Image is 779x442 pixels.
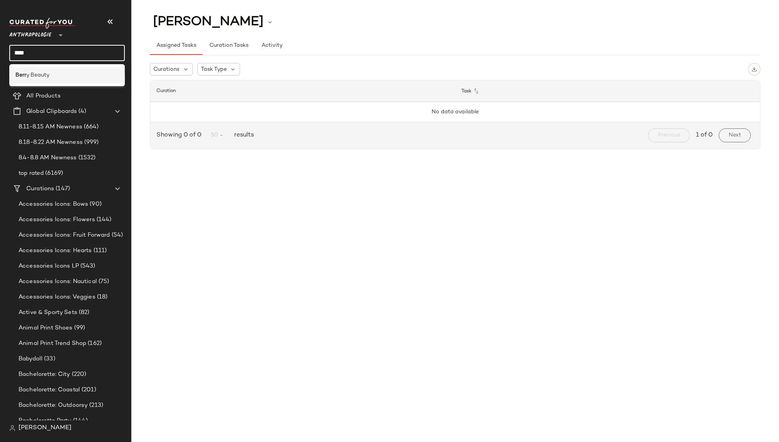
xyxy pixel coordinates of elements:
[19,215,95,224] span: Accessories Icons: Flowers
[95,293,108,302] span: (18)
[209,43,248,49] span: Curation Tasks
[92,246,107,255] span: (111)
[19,200,88,209] span: Accessories Icons: Bows
[79,262,95,271] span: (543)
[19,401,88,410] span: Bachelorette: Outdoorsy
[83,138,99,147] span: (999)
[9,26,51,40] span: Anthropologie
[19,293,95,302] span: Accessories Icons: Veggies
[231,131,254,140] span: results
[9,18,75,29] img: cfy_white_logo.C9jOOHJF.svg
[43,355,55,363] span: (33)
[73,324,85,333] span: (99)
[696,131,713,140] span: 1 of 0
[261,43,282,49] span: Activity
[153,65,179,73] span: Curations
[77,107,86,116] span: (4)
[9,425,15,431] img: svg%3e
[150,102,760,122] td: No data available
[88,200,102,209] span: (90)
[19,370,70,379] span: Bachelorette: City
[15,71,26,79] b: Berr
[19,277,97,286] span: Accessories Icons: Nautical
[19,339,86,348] span: Animal Print Trend Shop
[77,308,90,317] span: (82)
[19,308,77,317] span: Active & Sporty Sets
[150,80,455,102] th: Curation
[153,15,264,29] span: [PERSON_NAME]
[19,355,43,363] span: Babydoll
[728,132,741,138] span: Next
[77,154,96,162] span: (1532)
[19,246,92,255] span: Accessories Icons: Hearts
[82,123,99,131] span: (664)
[19,324,73,333] span: Animal Print Shoes
[201,65,227,73] span: Task Type
[19,262,79,271] span: Accessories Icons LP
[19,169,44,178] span: top rated
[26,107,77,116] span: Global Clipboards
[19,154,77,162] span: 8.4-8.8 AM Newness
[156,131,204,140] span: Showing 0 of 0
[19,416,71,425] span: Bachelorette Party
[26,92,61,101] span: All Products
[26,71,49,79] span: y Beauty
[54,184,70,193] span: (147)
[97,277,109,286] span: (75)
[19,138,83,147] span: 8.18-8.22 AM Newness
[455,80,760,102] th: Task
[80,386,96,394] span: (201)
[156,43,196,49] span: Assigned Tasks
[71,416,88,425] span: (144)
[86,339,102,348] span: (162)
[19,423,71,433] span: [PERSON_NAME]
[88,401,103,410] span: (213)
[19,231,110,240] span: Accessories Icons: Fruit Forward
[19,123,82,131] span: 8.11-8.15 AM Newness
[719,128,751,142] button: Next
[26,184,54,193] span: Curations
[95,215,112,224] span: (144)
[44,169,63,178] span: (6169)
[70,370,87,379] span: (220)
[110,231,123,240] span: (54)
[752,67,757,72] img: svg%3e
[19,386,80,394] span: Bachelorette: Coastal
